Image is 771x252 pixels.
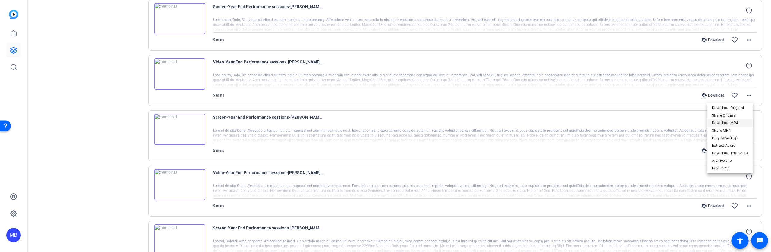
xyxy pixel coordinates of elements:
span: Download MP4 [712,119,748,127]
span: Share Original [712,112,748,119]
span: Play MP4 (HQ) [712,134,748,142]
span: Delete clip [712,164,748,172]
span: Extract Audio [712,142,748,149]
span: Download Transcript [712,149,748,157]
span: Download Original [712,104,748,112]
span: Archive clip [712,157,748,164]
span: Share MP4 [712,127,748,134]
